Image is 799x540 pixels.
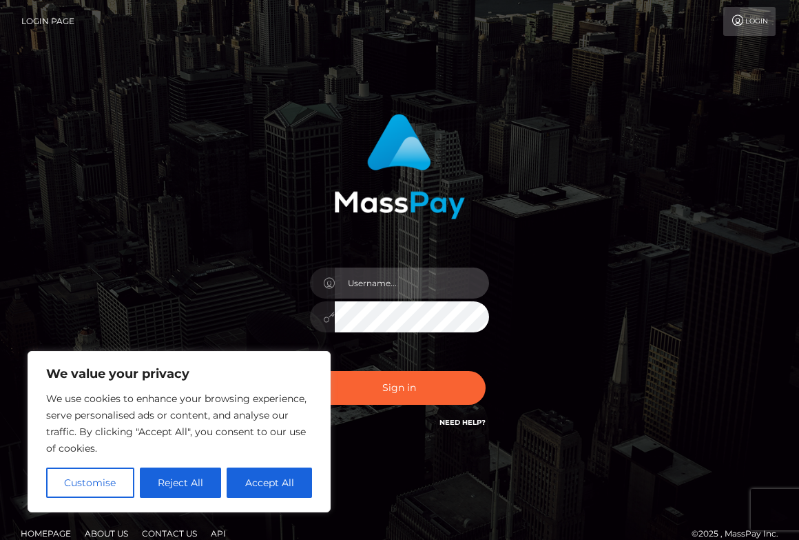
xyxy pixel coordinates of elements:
img: MassPay Login [334,114,465,219]
div: We value your privacy [28,351,331,512]
a: Login Page [21,7,74,36]
button: Customise [46,468,134,498]
a: Login [723,7,776,36]
button: Sign in [313,371,486,405]
button: Reject All [140,468,222,498]
a: Need Help? [439,418,486,427]
p: We value your privacy [46,366,312,382]
input: Username... [335,268,489,299]
button: Accept All [227,468,312,498]
p: We use cookies to enhance your browsing experience, serve personalised ads or content, and analys... [46,390,312,457]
